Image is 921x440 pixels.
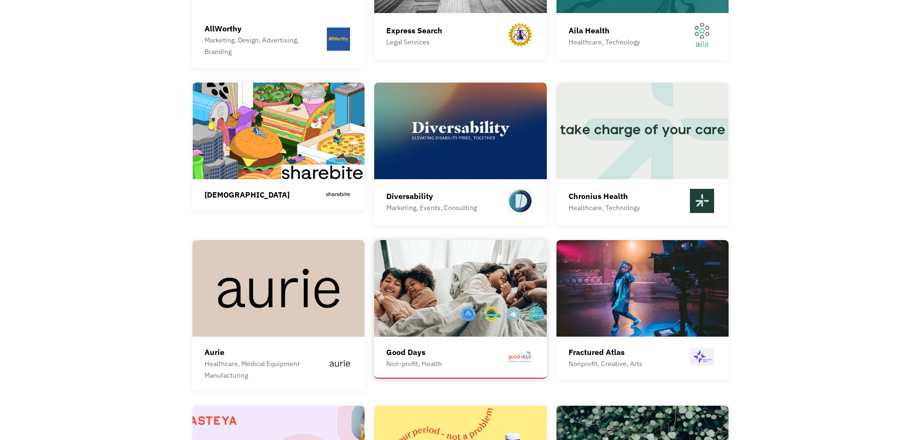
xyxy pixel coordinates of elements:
div: Healthcare, Technology [569,202,640,213]
div: Aila Health [569,25,640,36]
div: Chronius Health [569,190,640,202]
div: Express Search [386,25,442,36]
div: Good Days [386,346,442,358]
div: AllWorthy [205,23,324,34]
div: Marketing, Design, Advertising, Branding [205,34,324,57]
a: AurieHealthcare, Medical Equipment Manufacturing [192,240,365,391]
div: Nonprofit, Creative, Arts [569,358,643,369]
a: Chronius HealthHealthcare, Technology [556,83,729,226]
div: Healthcare, Technology [569,36,640,48]
div: Legal Services [386,36,442,48]
a: DiversabilityMarketing, Events, Consulting [374,83,547,226]
div: [DEMOGRAPHIC_DATA] [205,189,290,200]
a: [DEMOGRAPHIC_DATA] [192,83,365,211]
div: Healthcare, Medical Equipment Manufacturing [205,358,327,381]
div: Aurie [205,346,327,358]
div: Non-profit, Health [386,358,442,369]
div: Marketing, Events, Consulting [386,202,477,213]
div: Diversability [386,190,477,202]
div: Fractured Atlas [569,346,643,358]
a: Good DaysNon-profit, Health [374,240,547,379]
a: Fractured AtlasNonprofit, Creative, Arts [556,240,729,380]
